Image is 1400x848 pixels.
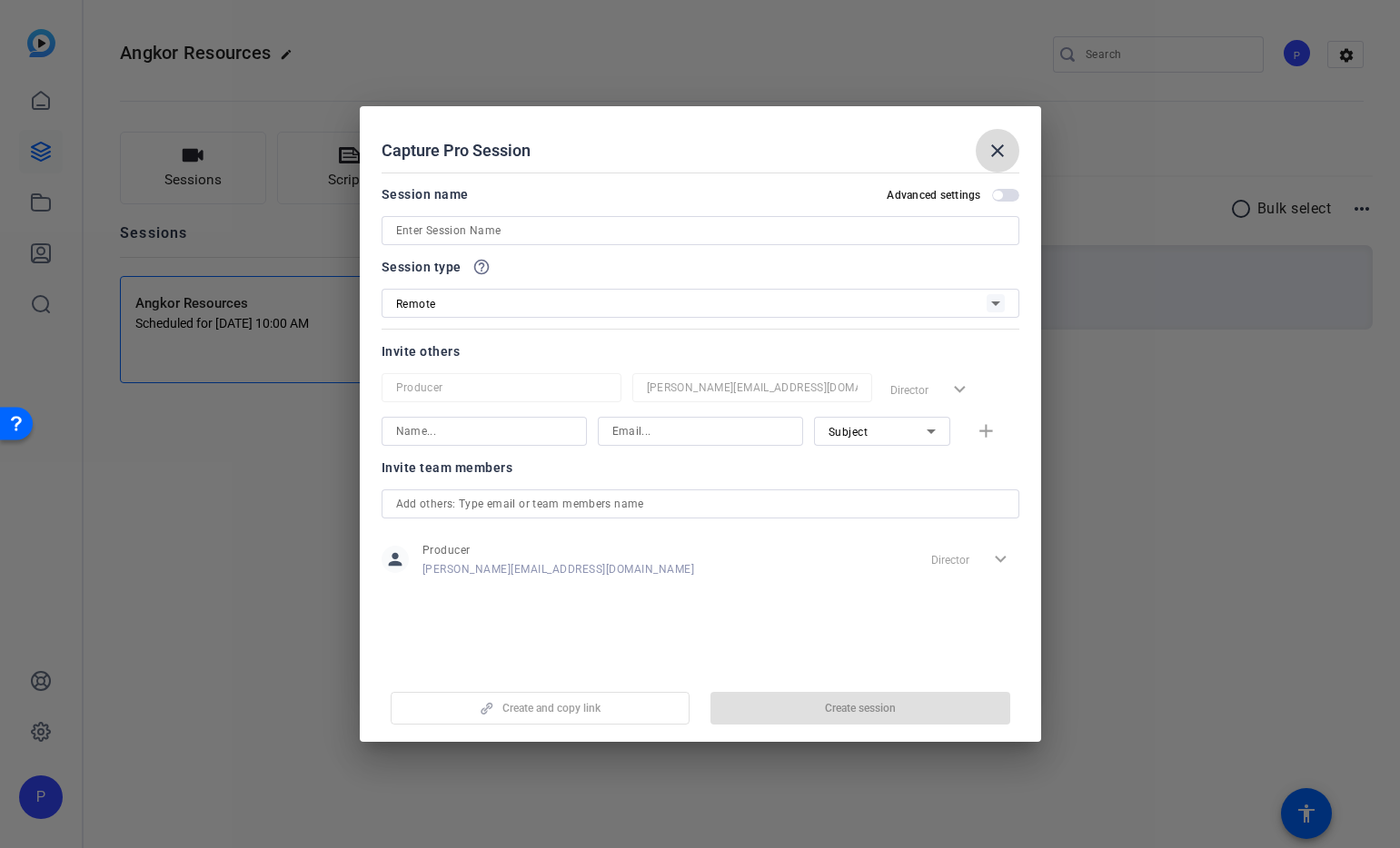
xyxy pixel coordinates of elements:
span: Remote [396,298,436,311]
input: Add others: Type email or team members name [396,493,1005,515]
div: Invite team members [382,457,1019,478]
span: [PERSON_NAME][EMAIL_ADDRESS][DOMAIN_NAME] [422,562,695,577]
span: Producer [422,543,695,557]
input: Email... [647,377,858,399]
div: Capture Pro Session [382,129,1019,173]
mat-icon: help_outline [472,258,491,276]
div: Invite others [382,340,1019,362]
mat-icon: person [382,546,409,573]
input: Name... [396,420,572,442]
input: Email... [612,420,789,442]
span: Session type [382,256,462,278]
input: Enter Session Name [396,220,1005,242]
span: Subject [829,426,869,439]
mat-icon: close [987,140,1008,162]
input: Name... [396,377,607,399]
div: Session name [382,183,469,205]
h2: Advanced settings [887,188,980,202]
